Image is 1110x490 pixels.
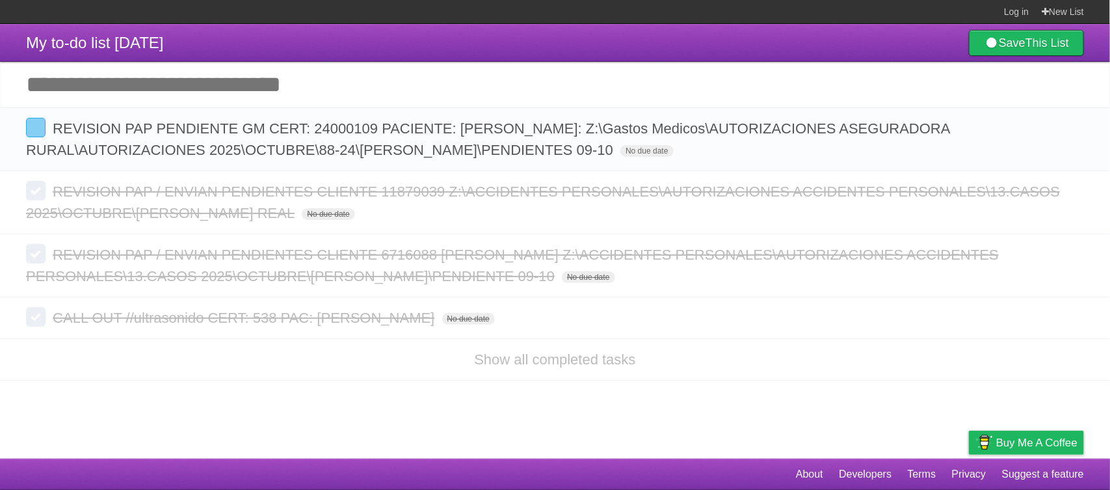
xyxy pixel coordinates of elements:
span: Buy me a coffee [996,431,1077,454]
a: Terms [908,462,936,487]
label: Done [26,307,46,327]
label: Done [26,118,46,137]
a: Suggest a feature [1002,462,1084,487]
label: Done [26,181,46,200]
a: Privacy [952,462,986,487]
span: No due date [302,208,354,220]
span: REVISION PAP / ENVIAN PENDIENTES CLIENTE 11879039 Z:\ACCIDENTES PERSONALES\AUTORIZACIONES ACCIDEN... [26,184,1060,221]
span: No due date [620,145,673,157]
a: Show all completed tasks [474,351,635,368]
span: No due date [442,313,495,325]
span: No due date [562,271,614,283]
span: CALL OUT //ultrasonido CERT: 538 PAC: [PERSON_NAME] [53,310,438,326]
a: SaveThis List [969,30,1084,56]
a: Developers [839,462,892,487]
span: REVISION PAP / ENVIAN PENDIENTES CLIENTE 6716088 [PERSON_NAME] Z:\ACCIDENTES PERSONALES\AUTORIZAC... [26,247,999,284]
a: About [796,462,823,487]
span: REVISION PAP PENDIENTE GM CERT: 24000109 PACIENTE: [PERSON_NAME]: Z:\Gastos Medicos\AUTORIZACIONE... [26,120,950,158]
img: Buy me a coffee [975,431,993,454]
span: My to-do list [DATE] [26,34,164,51]
label: Done [26,244,46,264]
a: Buy me a coffee [969,431,1084,455]
b: This List [1025,36,1069,49]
